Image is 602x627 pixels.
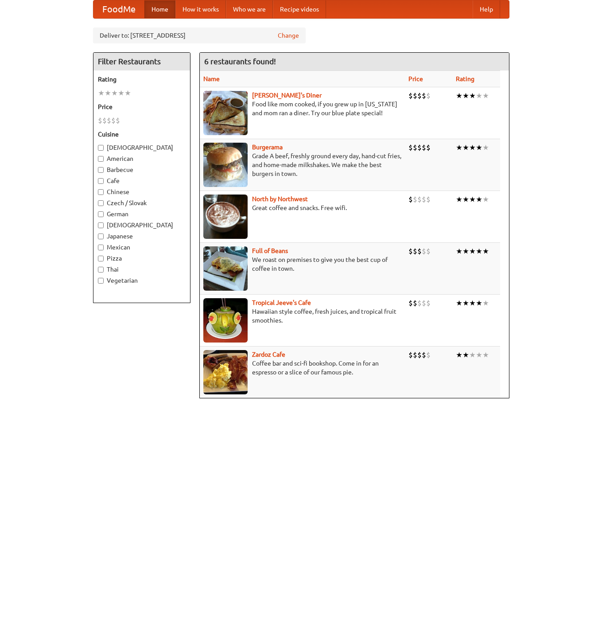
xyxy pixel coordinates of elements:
[252,195,308,203] a: North by Northwest
[175,0,226,18] a: How it works
[93,53,190,70] h4: Filter Restaurants
[462,298,469,308] li: ★
[93,0,144,18] a: FoodMe
[102,116,107,125] li: $
[252,247,288,254] a: Full of Beans
[98,276,186,285] label: Vegetarian
[408,298,413,308] li: $
[98,211,104,217] input: German
[408,143,413,152] li: $
[98,178,104,184] input: Cafe
[98,267,104,273] input: Thai
[252,351,285,358] b: Zardoz Cafe
[111,116,116,125] li: $
[203,100,401,117] p: Food like mom cooked, if you grew up in [US_STATE] and mom ran a diner. Try our blue plate special!
[426,195,431,204] li: $
[98,245,104,250] input: Mexican
[462,350,469,360] li: ★
[476,350,482,360] li: ★
[476,246,482,256] li: ★
[422,350,426,360] li: $
[417,298,422,308] li: $
[144,0,175,18] a: Home
[426,298,431,308] li: $
[226,0,273,18] a: Who we are
[456,91,462,101] li: ★
[98,156,104,162] input: American
[203,246,248,291] img: beans.jpg
[476,143,482,152] li: ★
[93,27,306,43] div: Deliver to: [STREET_ADDRESS]
[252,92,322,99] a: [PERSON_NAME]'s Diner
[98,143,186,152] label: [DEMOGRAPHIC_DATA]
[98,200,104,206] input: Czech / Slovak
[98,254,186,263] label: Pizza
[408,246,413,256] li: $
[98,165,186,174] label: Barbecue
[476,298,482,308] li: ★
[456,246,462,256] li: ★
[124,88,131,98] li: ★
[417,143,422,152] li: $
[203,143,248,187] img: burgerama.jpg
[417,91,422,101] li: $
[203,152,401,178] p: Grade A beef, freshly ground every day, hand-cut fries, and home-made milkshakes. We make the bes...
[98,167,104,173] input: Barbecue
[456,298,462,308] li: ★
[116,116,120,125] li: $
[476,91,482,101] li: ★
[252,299,311,306] a: Tropical Jeeve's Cafe
[98,265,186,274] label: Thai
[422,195,426,204] li: $
[98,189,104,195] input: Chinese
[98,116,102,125] li: $
[417,246,422,256] li: $
[456,350,462,360] li: ★
[417,350,422,360] li: $
[469,246,476,256] li: ★
[469,195,476,204] li: ★
[408,91,413,101] li: $
[408,75,423,82] a: Price
[203,195,248,239] img: north.jpg
[422,91,426,101] li: $
[278,31,299,40] a: Change
[203,203,401,212] p: Great coffee and snacks. Free wifi.
[482,195,489,204] li: ★
[413,143,417,152] li: $
[98,278,104,284] input: Vegetarian
[413,91,417,101] li: $
[426,350,431,360] li: $
[426,143,431,152] li: $
[107,116,111,125] li: $
[408,195,413,204] li: $
[469,143,476,152] li: ★
[98,88,105,98] li: ★
[456,195,462,204] li: ★
[469,91,476,101] li: ★
[203,307,401,325] p: Hawaiian style coffee, fresh juices, and tropical fruit smoothies.
[98,256,104,261] input: Pizza
[98,130,186,139] h5: Cuisine
[482,298,489,308] li: ★
[98,221,186,230] label: [DEMOGRAPHIC_DATA]
[252,144,283,151] b: Burgerama
[456,75,474,82] a: Rating
[204,57,276,66] ng-pluralize: 6 restaurants found!
[426,246,431,256] li: $
[111,88,118,98] li: ★
[426,91,431,101] li: $
[408,350,413,360] li: $
[98,102,186,111] h5: Price
[98,187,186,196] label: Chinese
[413,246,417,256] li: $
[98,243,186,252] label: Mexican
[482,91,489,101] li: ★
[98,199,186,207] label: Czech / Slovak
[413,298,417,308] li: $
[469,350,476,360] li: ★
[203,350,248,394] img: zardoz.jpg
